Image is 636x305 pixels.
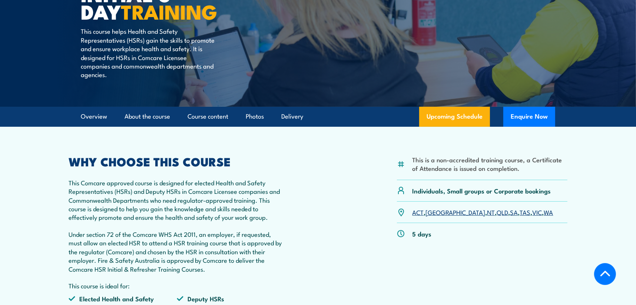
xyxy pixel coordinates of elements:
a: ACT [412,208,424,216]
p: This course is ideal for: [69,281,285,290]
a: VIC [532,208,542,216]
a: [GEOGRAPHIC_DATA] [425,208,485,216]
a: TAS [520,208,530,216]
a: Delivery [281,107,303,126]
h2: WHY CHOOSE THIS COURSE [69,156,285,166]
p: This course helps Health and Safety Representatives (HSRs) gain the skills to promote and ensure ... [81,27,216,79]
p: Individuals, Small groups or Corporate bookings [412,186,551,195]
a: Course content [188,107,228,126]
a: Overview [81,107,107,126]
p: , , , , , , , [412,208,553,216]
button: Enquire Now [503,107,555,127]
a: NT [487,208,495,216]
p: 5 days [412,229,431,238]
li: This is a non-accredited training course, a Certificate of Attendance is issued on completion. [412,155,567,173]
a: About the course [125,107,170,126]
a: SA [510,208,518,216]
p: Under section 72 of the Comcare WHS Act 2011, an employer, if requested, must allow an elected HS... [69,230,285,273]
a: WA [544,208,553,216]
p: This Comcare approved course is designed for elected Health and Safety Representatives (HSRs) and... [69,178,285,222]
a: Upcoming Schedule [419,107,490,127]
a: QLD [497,208,508,216]
a: Photos [246,107,264,126]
